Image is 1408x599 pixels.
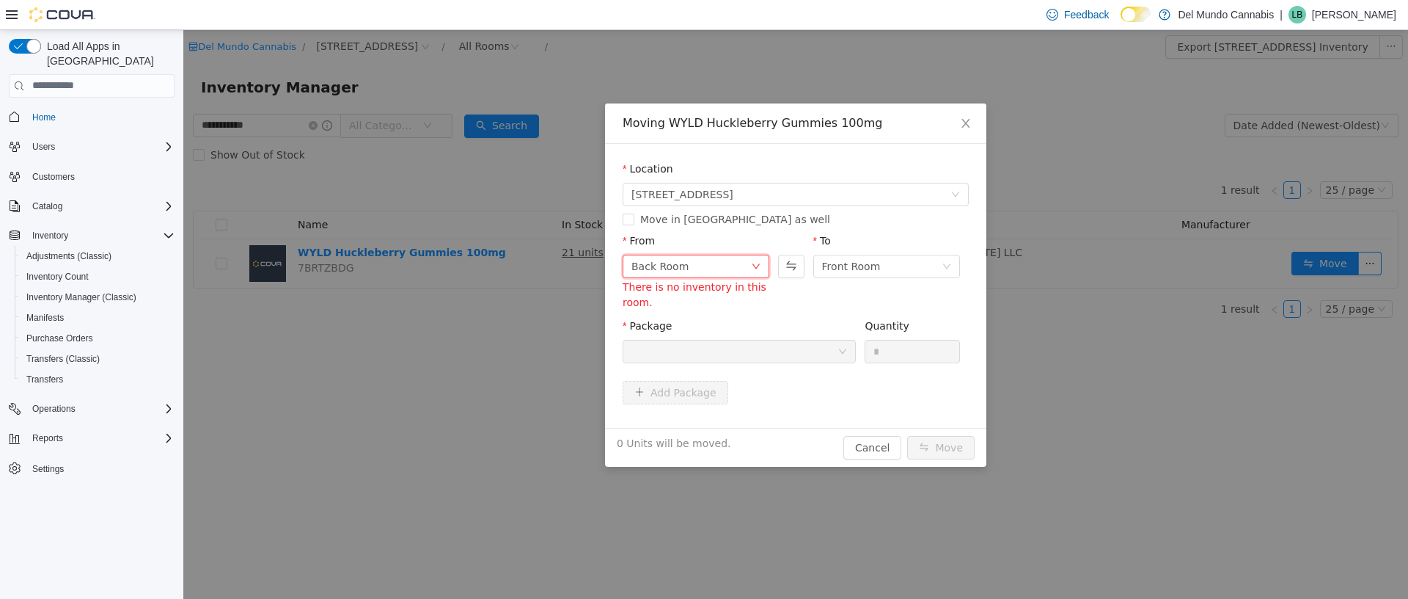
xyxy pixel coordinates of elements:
span: Adjustments (Classic) [21,247,175,265]
span: Catalog [26,197,175,215]
span: Inventory Count [26,271,89,283]
a: Manifests [21,309,70,327]
span: 6302 E Colfax Ave [448,153,550,175]
span: Transfers (Classic) [26,353,100,365]
span: Transfers [21,371,175,388]
button: Settings [3,457,180,479]
span: Home [32,112,56,123]
button: Operations [3,399,180,419]
i: icon: down [655,317,664,327]
button: Inventory [3,225,180,246]
span: Purchase Orders [26,333,93,344]
a: Transfers [21,371,69,388]
div: Moving WYLD Huckleberry Gummies 100mg [439,85,785,101]
span: Inventory Count [21,268,175,286]
span: Catalog [32,200,62,212]
span: Operations [26,400,175,418]
span: Inventory [26,227,175,244]
label: Package [439,290,488,302]
button: Operations [26,400,81,418]
button: Transfers [15,369,180,390]
button: Close [762,73,803,115]
label: Quantity [681,290,726,302]
span: Customers [26,167,175,186]
span: Home [26,108,175,126]
button: Customers [3,166,180,187]
span: Users [26,138,175,156]
button: Home [3,106,180,128]
a: Home [26,109,62,126]
label: Location [439,133,490,145]
span: Transfers [26,374,63,385]
span: Move in [GEOGRAPHIC_DATA] as well [451,184,653,195]
i: icon: down [768,160,777,170]
div: Luis Baez [1288,6,1306,23]
a: Customers [26,168,81,186]
button: Users [3,137,180,157]
button: Inventory [26,227,74,244]
span: Adjustments (Classic) [26,250,111,262]
p: Del Mundo Cannabis [1178,6,1274,23]
span: Users [32,141,55,153]
button: Transfers (Classic) [15,349,180,369]
span: 0 Units will be moved. [433,406,548,421]
a: Transfers (Classic) [21,350,106,368]
button: icon: plusAdd Package [439,351,545,374]
span: Operations [32,403,76,415]
span: Load All Apps in [GEOGRAPHIC_DATA] [41,39,175,68]
i: icon: close [777,87,788,99]
button: Swap [595,225,620,248]
button: Users [26,138,61,156]
button: Catalog [3,196,180,217]
i: icon: down [759,232,768,242]
a: Settings [26,460,70,478]
p: | [1280,6,1283,23]
button: Manifests [15,308,180,328]
div: Back Room [448,225,505,247]
button: Inventory Manager (Classic) [15,287,180,308]
label: From [439,205,472,217]
button: icon: swapMove [724,406,791,429]
i: icon: down [568,232,577,242]
span: Manifests [26,312,64,324]
span: Customers [32,171,75,183]
button: Catalog [26,197,68,215]
span: Settings [26,459,175,477]
span: Inventory [32,230,68,242]
button: Reports [3,428,180,449]
button: Adjustments (Classic) [15,246,180,266]
button: Inventory Count [15,266,180,287]
button: Reports [26,429,69,447]
input: Quantity [682,311,776,333]
input: Dark Mode [1121,7,1151,22]
nav: Complex example [9,101,175,518]
a: Adjustments (Classic) [21,247,117,265]
div: There is no inventory in this room. [439,250,586,280]
label: To [630,205,648,217]
span: Reports [26,429,175,447]
span: Inventory Manager (Classic) [26,291,136,303]
span: Inventory Manager (Classic) [21,288,175,306]
span: Feedback [1064,7,1109,22]
span: Transfers (Classic) [21,350,175,368]
img: Cova [29,7,95,22]
button: Cancel [660,406,718,429]
a: Purchase Orders [21,330,99,347]
p: [PERSON_NAME] [1312,6,1396,23]
span: Reports [32,432,63,444]
button: Purchase Orders [15,328,180,349]
span: LB [1292,6,1303,23]
div: Front Room [639,225,697,247]
a: Inventory Count [21,268,95,286]
span: Purchase Orders [21,330,175,347]
span: Manifests [21,309,175,327]
a: Inventory Manager (Classic) [21,288,142,306]
span: Settings [32,463,64,475]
